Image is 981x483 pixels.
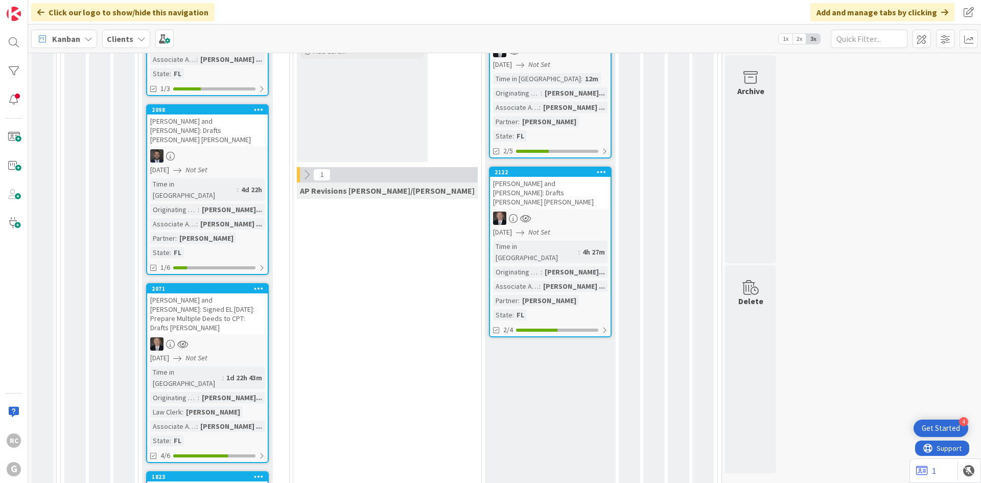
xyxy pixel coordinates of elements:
[146,283,269,463] a: 2071[PERSON_NAME] and [PERSON_NAME]: Signed EL [DATE]: Prepare Multiple Deeds to CPT: Drafts [PER...
[582,73,601,84] div: 12m
[493,227,512,238] span: [DATE]
[490,212,611,225] div: BG
[182,406,183,418] span: :
[493,295,518,306] div: Partner
[150,435,170,446] div: State
[170,247,171,258] span: :
[147,284,268,293] div: 2071
[514,130,527,142] div: FL
[495,169,611,176] div: 2122
[185,353,207,362] i: Not Set
[541,102,608,113] div: [PERSON_NAME] ...
[7,7,21,21] img: Visit kanbanzone.com
[541,281,608,292] div: [PERSON_NAME] ...
[177,233,236,244] div: [PERSON_NAME]
[150,247,170,258] div: State
[146,104,269,275] a: 2098[PERSON_NAME] and [PERSON_NAME]: Drafts [PERSON_NAME] [PERSON_NAME]JW[DATE]Not SetTime in [GE...
[493,266,541,278] div: Originating Attorney
[518,116,520,127] span: :
[239,184,265,195] div: 4d 22h
[198,392,199,403] span: :
[147,114,268,146] div: [PERSON_NAME] and [PERSON_NAME]: Drafts [PERSON_NAME] [PERSON_NAME]
[493,59,512,70] span: [DATE]
[183,406,243,418] div: [PERSON_NAME]
[150,218,196,229] div: Associate Assigned
[224,372,265,383] div: 1d 22h 43m
[520,116,579,127] div: [PERSON_NAME]
[196,54,198,65] span: :
[237,184,239,195] span: :
[222,372,224,383] span: :
[198,54,265,65] div: [PERSON_NAME] ...
[150,68,170,79] div: State
[107,34,133,44] b: Clients
[493,212,506,225] img: BG
[150,54,196,65] div: Associate Assigned
[541,266,542,278] span: :
[147,472,268,481] div: 1823
[493,87,541,99] div: Originating Attorney
[490,177,611,209] div: [PERSON_NAME] and [PERSON_NAME]: Drafts [PERSON_NAME] [PERSON_NAME]
[147,284,268,334] div: 2071[PERSON_NAME] and [PERSON_NAME]: Signed EL [DATE]: Prepare Multiple Deeds to CPT: Drafts [PER...
[147,149,268,163] div: JW
[196,218,198,229] span: :
[528,60,550,69] i: Not Set
[150,406,182,418] div: Law Clerk
[199,392,265,403] div: [PERSON_NAME]...
[150,392,198,403] div: Originating Attorney
[152,473,268,480] div: 1823
[779,34,792,44] span: 1x
[493,281,539,292] div: Associate Assigned
[539,102,541,113] span: :
[580,246,608,258] div: 4h 27m
[542,266,608,278] div: [PERSON_NAME]...
[514,309,527,320] div: FL
[738,295,763,307] div: Delete
[147,105,268,114] div: 2098
[7,433,21,448] div: RC
[170,68,171,79] span: :
[541,87,542,99] span: :
[171,435,184,446] div: FL
[175,233,177,244] span: :
[539,281,541,292] span: :
[922,423,960,433] div: Get Started
[171,247,184,258] div: FL
[152,106,268,113] div: 2098
[914,420,968,437] div: Open Get Started checklist, remaining modules: 4
[831,30,907,48] input: Quick Filter...
[512,309,514,320] span: :
[147,293,268,334] div: [PERSON_NAME] and [PERSON_NAME]: Signed EL [DATE]: Prepare Multiple Deeds to CPT: Drafts [PERSON_...
[150,178,237,201] div: Time in [GEOGRAPHIC_DATA]
[578,246,580,258] span: :
[489,167,612,337] a: 2122[PERSON_NAME] and [PERSON_NAME]: Drafts [PERSON_NAME] [PERSON_NAME]BG[DATE]Not SetTime in [GE...
[150,149,163,163] img: JW
[493,130,512,142] div: State
[490,168,611,209] div: 2122[PERSON_NAME] and [PERSON_NAME]: Drafts [PERSON_NAME] [PERSON_NAME]
[171,68,184,79] div: FL
[170,435,171,446] span: :
[150,337,163,351] img: BG
[21,2,46,14] span: Support
[160,83,170,94] span: 1/3
[528,227,550,237] i: Not Set
[503,146,513,156] span: 2/5
[150,353,169,363] span: [DATE]
[300,186,475,196] span: AP Revisions Brad/Jonas
[160,262,170,273] span: 1/6
[196,421,198,432] span: :
[198,421,265,432] div: [PERSON_NAME] ...
[150,165,169,175] span: [DATE]
[493,116,518,127] div: Partner
[147,337,268,351] div: BG
[737,85,764,97] div: Archive
[152,285,268,292] div: 2071
[198,218,265,229] div: [PERSON_NAME] ...
[518,295,520,306] span: :
[160,450,170,461] span: 4/6
[150,233,175,244] div: Partner
[806,34,820,44] span: 3x
[31,3,215,21] div: Click our logo to show/hide this navigation
[581,73,582,84] span: :
[490,168,611,177] div: 2122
